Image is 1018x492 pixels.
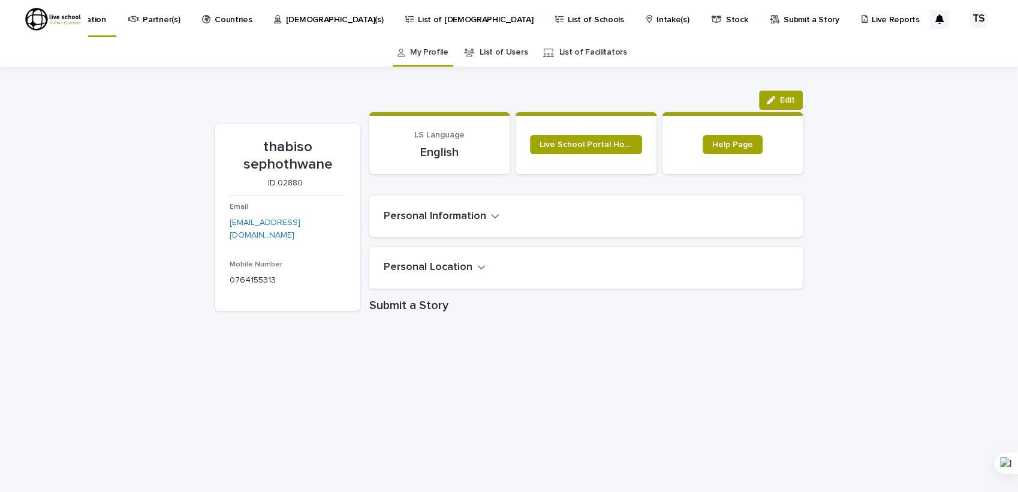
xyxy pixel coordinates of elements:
span: Help Page [712,140,753,149]
a: List of Users [480,38,528,67]
span: Email [230,203,248,211]
button: Edit [759,91,803,110]
span: Mobile Number [230,261,282,268]
a: List of Facilitators [559,38,627,67]
button: Personal Location [384,261,486,274]
p: English [384,145,495,160]
p: ID.02880 [230,178,341,188]
h2: Personal Location [384,261,472,274]
img: R9sz75l8Qv2hsNfpjweZ [24,7,82,31]
span: Edit [780,96,795,104]
p: thabiso sephothwane [230,139,345,173]
p: 0764155313 [230,274,345,287]
button: Personal Information [384,210,499,223]
span: LS Language [414,131,465,139]
a: Live School Portal Home [530,135,641,154]
span: Live School Portal Home [540,140,632,149]
h2: Personal Information [384,210,486,223]
h1: Submit a Story [369,298,803,313]
div: TS [969,10,988,29]
a: My Profile [410,38,448,67]
a: [EMAIL_ADDRESS][DOMAIN_NAME] [230,218,300,239]
a: Help Page [703,135,763,154]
